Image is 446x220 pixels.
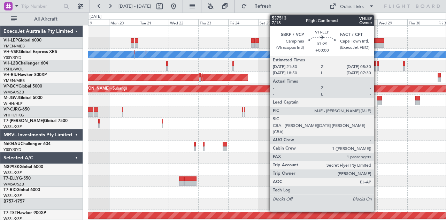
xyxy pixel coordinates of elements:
div: Sun 26 [288,19,318,25]
span: [DATE] - [DATE] [118,3,151,9]
span: VP-BCY [3,84,18,89]
a: YSHL/WOL [3,67,23,72]
a: WIHH/HLP [3,101,23,106]
button: Refresh [238,1,280,12]
a: VH-LEPGlobal 6000 [3,38,41,43]
a: B757-1757 [3,199,25,204]
span: Refresh [248,4,278,9]
span: VH-L2B [3,61,18,66]
a: VP-CJRG-650 [3,107,30,112]
a: WMSA/SZB [3,90,24,95]
div: Sun 19 [79,19,109,25]
a: N604AUChallenger 604 [3,142,51,146]
a: YSSY/SYD [3,147,21,152]
div: Tue 21 [139,19,169,25]
a: T7-[PERSON_NAME]Global 7500 [3,119,68,123]
div: Wed 29 [377,19,407,25]
a: YMEN/MEB [3,78,25,83]
span: M-JGVJ [3,96,19,100]
button: Quick Links [326,1,378,12]
div: Thu 23 [198,19,228,25]
a: YMEN/MEB [3,44,25,49]
span: All Aircraft [18,17,74,22]
div: Sat 25 [258,19,288,25]
button: All Aircraft [8,14,76,25]
a: VH-VSKGlobal Express XRS [3,50,57,54]
a: WMSA/SZB [3,182,24,187]
div: Tue 28 [348,19,378,25]
input: Trip Number [21,1,61,12]
span: T7-ELLY [3,176,19,181]
div: [DATE] [90,14,101,20]
a: WSSL/XSP [3,124,22,129]
div: Thu 30 [407,19,437,25]
a: T7-TSTHawker 900XP [3,211,46,215]
span: VH-VSK [3,50,19,54]
span: T7-[PERSON_NAME] [3,119,44,123]
a: VHHH/HKG [3,113,24,118]
a: T7-ELLYG-550 [3,176,31,181]
div: Quick Links [340,3,364,10]
a: VP-BCYGlobal 5000 [3,84,42,89]
a: VH-RIUHawker 800XP [3,73,47,77]
div: Fri 24 [228,19,258,25]
span: T7-TST [3,211,17,215]
div: Mon 20 [109,19,139,25]
span: N8998K [3,165,20,169]
span: VP-CJR [3,107,18,112]
a: YSSY/SYD [3,55,21,60]
div: Wed 22 [169,19,199,25]
span: VH-LEP [3,38,18,43]
div: Mon 27 [318,19,348,25]
span: N604AU [3,142,21,146]
span: T7-RIC [3,188,16,192]
a: VH-L2BChallenger 604 [3,61,48,66]
a: WSSL/XSP [3,193,22,198]
span: VH-RIU [3,73,18,77]
a: M-JGVJGlobal 5000 [3,96,43,100]
a: T7-RICGlobal 6000 [3,188,40,192]
a: WSSL/XSP [3,170,22,175]
span: B757-1 [3,199,17,204]
a: N8998KGlobal 6000 [3,165,43,169]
